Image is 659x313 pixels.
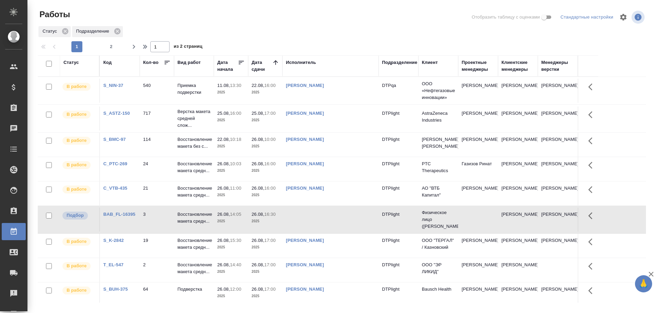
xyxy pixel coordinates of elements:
div: Менеджеры верстки [541,59,574,73]
span: Работы [38,9,70,20]
td: [PERSON_NAME] [498,157,538,181]
button: Здесь прячутся важные кнопки [584,107,601,123]
p: PTC Therapeutics [422,160,455,174]
p: 2025 [252,244,279,251]
p: 2025 [252,268,279,275]
span: из 2 страниц [174,42,203,52]
div: Кол-во [143,59,159,66]
p: 26.08, [217,161,230,166]
a: [PERSON_NAME] [286,262,324,267]
span: Настроить таблицу [615,9,632,25]
p: В работе [67,262,86,269]
p: 26.08, [252,262,264,267]
div: Статус [38,26,71,37]
p: 2025 [217,143,245,150]
p: 17:00 [264,111,276,116]
button: 2 [106,41,117,52]
div: Исполнитель [286,59,316,66]
p: В работе [67,137,86,144]
td: [PERSON_NAME] [498,234,538,258]
p: Подбор [67,212,84,219]
p: [PERSON_NAME] [541,110,574,117]
p: 25.08, [252,111,264,116]
a: [PERSON_NAME] [286,161,324,166]
p: [PERSON_NAME] [PERSON_NAME] [422,136,455,150]
button: Здесь прячутся важные кнопки [584,282,601,299]
p: АО "ВТБ Капитал" [422,185,455,199]
button: Здесь прячутся важные кнопки [584,157,601,174]
p: 26.08, [217,238,230,243]
p: 2025 [252,89,279,96]
p: 2025 [217,89,245,96]
p: Подразделение [76,28,112,35]
span: Посмотреть информацию [632,11,646,24]
td: DTPlight [379,181,418,205]
div: Проектные менеджеры [462,59,495,73]
div: Код [103,59,112,66]
span: Отобразить таблицу с оценками [472,14,540,21]
a: C_PTC-269 [103,161,127,166]
td: [PERSON_NAME] [458,133,498,157]
td: [PERSON_NAME] [458,282,498,306]
p: В работе [67,287,86,294]
a: S_ASTZ-150 [103,111,130,116]
a: S_NIN-37 [103,83,123,88]
td: [PERSON_NAME] [498,258,538,282]
div: Исполнитель выполняет работу [62,160,96,170]
button: Здесь прячутся важные кнопки [584,208,601,224]
p: ООО "ТЕРГАЛ" / Казновский [422,237,455,251]
p: 2025 [217,293,245,300]
td: 114 [140,133,174,157]
td: DTPlight [379,234,418,258]
a: BAB_FL-16395 [103,212,135,217]
td: 21 [140,181,174,205]
div: Исполнитель выполняет работу [62,286,96,295]
p: 2025 [252,143,279,150]
p: Восстановление макета средн... [177,211,210,225]
div: Исполнитель выполняет работу [62,136,96,145]
p: Верстка макета средней слож... [177,108,210,129]
td: [PERSON_NAME] [498,208,538,232]
p: 16:00 [264,186,276,191]
p: 2025 [252,192,279,199]
p: 26.08, [252,137,264,142]
td: [PERSON_NAME] [498,133,538,157]
div: Подразделение [382,59,417,66]
p: 10:18 [230,137,241,142]
p: 26.08, [217,212,230,217]
td: 19 [140,234,174,258]
p: 17:00 [264,262,276,267]
p: 26.08, [252,287,264,292]
td: [PERSON_NAME] [498,282,538,306]
p: Bausch Health [422,286,455,293]
p: [PERSON_NAME] [541,211,574,218]
td: [PERSON_NAME] [458,107,498,131]
div: Подразделение [72,26,123,37]
a: T_EL-547 [103,262,124,267]
p: 2025 [252,218,279,225]
a: [PERSON_NAME] [286,137,324,142]
td: 2 [140,258,174,282]
p: 13:30 [230,83,241,88]
td: [PERSON_NAME] [458,234,498,258]
a: [PERSON_NAME] [286,83,324,88]
td: [PERSON_NAME] [498,79,538,103]
p: 16:00 [264,161,276,166]
p: 2025 [252,117,279,124]
td: DTPlight [379,107,418,131]
p: Восстановление макета средн... [177,237,210,251]
p: 11:00 [230,186,241,191]
p: 10:03 [230,161,241,166]
p: 17:00 [264,238,276,243]
p: 26.08, [252,161,264,166]
p: 25.08, [217,111,230,116]
a: S_BUH-375 [103,287,128,292]
p: 22.08, [252,83,264,88]
p: [PERSON_NAME] [541,136,574,143]
p: 16:30 [264,212,276,217]
td: [PERSON_NAME] [458,79,498,103]
td: DTPlight [379,258,418,282]
p: 16:00 [264,83,276,88]
button: Здесь прячутся важные кнопки [584,258,601,275]
td: 64 [140,282,174,306]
